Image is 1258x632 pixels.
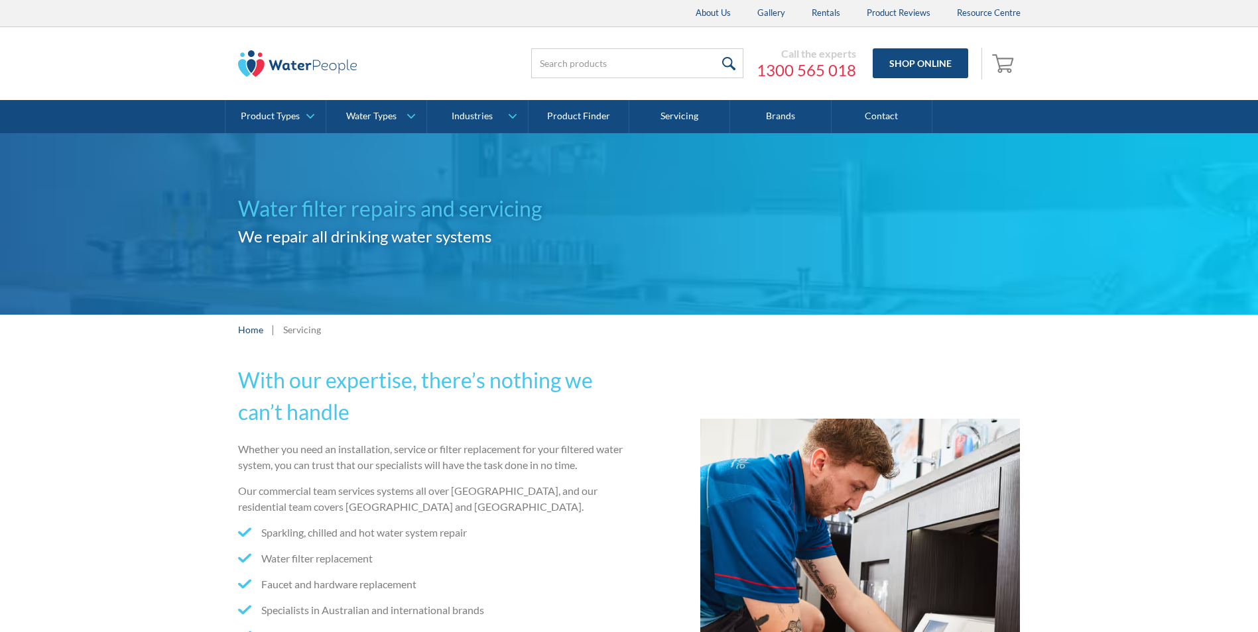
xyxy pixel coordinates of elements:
[346,111,397,122] div: Water Types
[832,100,932,133] a: Contact
[238,50,357,77] img: The Water People
[238,364,624,428] h2: With our expertise, there’s nothing we can’t handle
[238,225,629,248] h2: We repair all drinking water systems
[241,111,300,122] div: Product Types
[238,602,624,618] li: Specialists in Australian and international brands
[529,100,629,133] a: Product Finder
[238,441,624,473] p: Whether you need an installation, service or filter replacement for your filtered water system, y...
[989,48,1021,79] a: Open cart
[270,321,277,337] div: |
[238,323,263,337] a: Home
[326,100,426,133] a: Water Types
[730,100,831,133] a: Brands
[873,48,968,78] a: Shop Online
[757,60,856,80] a: 1300 565 018
[283,323,321,337] div: Servicing
[238,525,624,541] li: Sparkling, chilled and hot water system repair
[757,47,856,60] div: Call the experts
[427,100,527,133] a: Industries
[238,483,624,515] p: Our commercial team services systems all over [GEOGRAPHIC_DATA], and our residential team covers ...
[225,100,326,133] a: Product Types
[238,576,624,592] li: Faucet and hardware replacement
[531,48,743,78] input: Search products
[452,111,493,122] div: Industries
[238,193,629,225] h1: Water filter repairs and servicing
[629,100,730,133] a: Servicing
[238,551,624,566] li: Water filter replacement
[992,52,1017,74] img: shopping cart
